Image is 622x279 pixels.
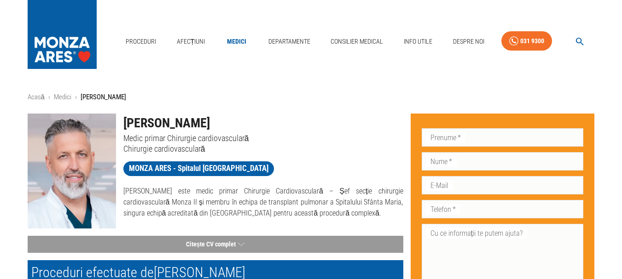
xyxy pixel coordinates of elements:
a: Medici [222,32,251,51]
div: 031 9300 [520,35,544,47]
a: Medici [54,93,71,101]
p: [PERSON_NAME] este medic primar Chirurgie Cardiovasculară – Șef secție chirurgie cardiovasculară ... [123,186,403,219]
a: Info Utile [400,32,436,51]
a: Departamente [265,32,314,51]
h1: [PERSON_NAME] [123,114,403,133]
a: Despre Noi [449,32,488,51]
p: Medic primar Chirurgie cardiovasculară [123,133,403,143]
img: Dr. Stanislav Rurac [28,114,116,228]
a: Afecțiuni [173,32,209,51]
nav: breadcrumb [28,92,595,102]
button: Citește CV complet [28,236,403,253]
li: › [75,92,77,102]
a: 031 9300 [501,31,552,51]
p: Chirurgie cardiovasculară [123,143,403,154]
a: Proceduri [122,32,160,51]
li: › [48,92,50,102]
a: MONZA ARES - Spitalul [GEOGRAPHIC_DATA] [123,161,274,176]
span: MONZA ARES - Spitalul [GEOGRAPHIC_DATA] [123,163,274,174]
a: Acasă [28,93,45,101]
a: Consilier Medical [327,32,387,51]
p: [PERSON_NAME] [81,92,126,102]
